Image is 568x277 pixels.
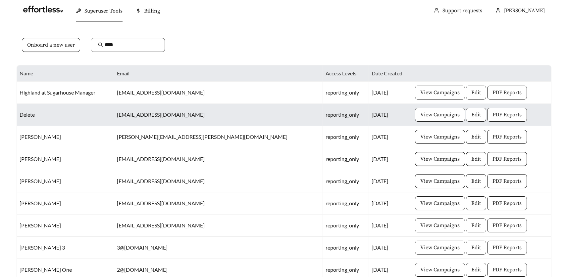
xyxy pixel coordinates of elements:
[17,148,114,170] td: [PERSON_NAME]
[466,200,486,206] a: Edit
[17,170,114,192] td: [PERSON_NAME]
[492,244,522,252] span: PDF Reports
[323,148,369,170] td: reporting_only
[466,86,486,99] button: Edit
[415,218,465,232] button: View Campaigns
[487,130,527,144] button: PDF Reports
[471,177,481,185] span: Edit
[114,170,323,192] td: [EMAIL_ADDRESS][DOMAIN_NAME]
[369,65,412,82] th: Date Created
[17,126,114,148] td: [PERSON_NAME]
[369,237,412,259] td: [DATE]
[415,89,465,95] a: View Campaigns
[466,241,486,255] button: Edit
[114,104,323,126] td: [EMAIL_ADDRESS][DOMAIN_NAME]
[323,126,369,148] td: reporting_only
[17,65,114,82] th: Name
[17,215,114,237] td: [PERSON_NAME]
[466,174,486,188] button: Edit
[420,155,460,163] span: View Campaigns
[466,89,486,95] a: Edit
[323,104,369,126] td: reporting_only
[415,86,465,99] button: View Campaigns
[487,263,527,277] button: PDF Reports
[323,237,369,259] td: reporting_only
[466,196,486,210] button: Edit
[420,89,460,97] span: View Campaigns
[492,111,522,119] span: PDF Reports
[415,133,465,139] a: View Campaigns
[487,86,527,99] button: PDF Reports
[487,108,527,122] button: PDF Reports
[415,244,465,250] a: View Campaigns
[98,42,103,48] span: search
[17,237,114,259] td: [PERSON_NAME] 3
[466,130,486,144] button: Edit
[492,155,522,163] span: PDF Reports
[466,133,486,139] a: Edit
[471,221,481,229] span: Edit
[471,89,481,97] span: Edit
[369,170,412,192] td: [DATE]
[323,192,369,215] td: reporting_only
[114,65,323,82] th: Email
[471,199,481,207] span: Edit
[114,148,323,170] td: [EMAIL_ADDRESS][DOMAIN_NAME]
[487,174,527,188] button: PDF Reports
[466,218,486,232] button: Edit
[492,177,522,185] span: PDF Reports
[369,215,412,237] td: [DATE]
[415,196,465,210] button: View Campaigns
[466,263,486,277] button: Edit
[114,192,323,215] td: [EMAIL_ADDRESS][DOMAIN_NAME]
[466,152,486,166] button: Edit
[466,178,486,184] a: Edit
[471,155,481,163] span: Edit
[323,215,369,237] td: reporting_only
[415,266,465,272] a: View Campaigns
[415,152,465,166] button: View Campaigns
[471,111,481,119] span: Edit
[420,133,460,141] span: View Campaigns
[420,244,460,252] span: View Campaigns
[492,221,522,229] span: PDF Reports
[114,237,323,259] td: 3@[DOMAIN_NAME]
[466,155,486,162] a: Edit
[369,104,412,126] td: [DATE]
[84,8,123,14] span: Superuser Tools
[114,215,323,237] td: [EMAIL_ADDRESS][DOMAIN_NAME]
[466,108,486,122] button: Edit
[504,7,545,14] span: [PERSON_NAME]
[17,104,114,126] td: Delete
[415,178,465,184] a: View Campaigns
[492,89,522,97] span: PDF Reports
[487,152,527,166] button: PDF Reports
[420,111,460,119] span: View Campaigns
[420,177,460,185] span: View Campaigns
[323,82,369,104] td: reporting_only
[369,192,412,215] td: [DATE]
[471,266,481,274] span: Edit
[415,111,465,117] a: View Campaigns
[492,133,522,141] span: PDF Reports
[466,244,486,250] a: Edit
[369,148,412,170] td: [DATE]
[369,82,412,104] td: [DATE]
[114,82,323,104] td: [EMAIL_ADDRESS][DOMAIN_NAME]
[415,155,465,162] a: View Campaigns
[420,266,460,274] span: View Campaigns
[415,130,465,144] button: View Campaigns
[415,241,465,255] button: View Campaigns
[369,126,412,148] td: [DATE]
[415,263,465,277] button: View Campaigns
[323,170,369,192] td: reporting_only
[415,174,465,188] button: View Campaigns
[144,8,160,14] span: Billing
[466,111,486,117] a: Edit
[487,196,527,210] button: PDF Reports
[415,222,465,228] a: View Campaigns
[323,65,369,82] th: Access Levels
[466,222,486,228] a: Edit
[114,126,323,148] td: [PERSON_NAME][EMAIL_ADDRESS][PERSON_NAME][DOMAIN_NAME]
[471,133,481,141] span: Edit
